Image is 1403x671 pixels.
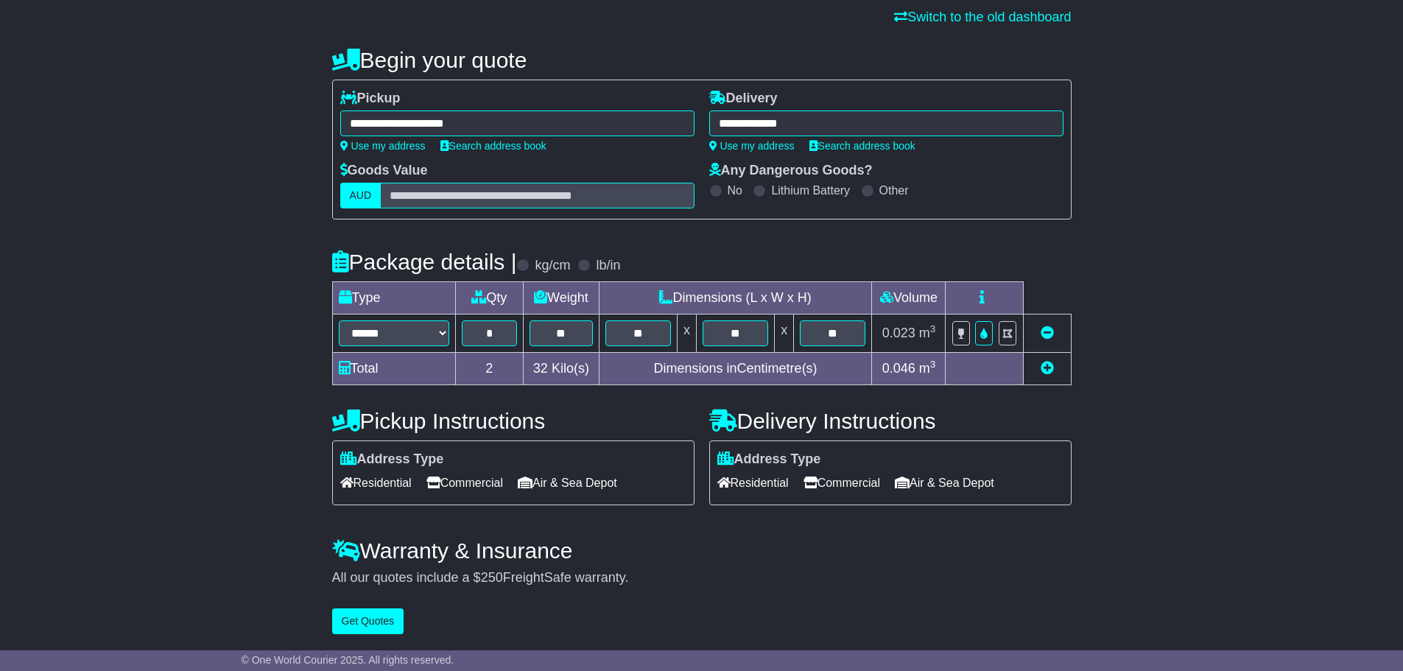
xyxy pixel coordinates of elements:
label: kg/cm [535,258,570,274]
span: Air & Sea Depot [518,471,617,494]
button: Get Quotes [332,608,404,634]
td: x [775,315,794,353]
a: Switch to the old dashboard [894,10,1071,24]
span: 0.046 [882,361,915,376]
td: Volume [872,282,946,315]
div: All our quotes include a $ FreightSafe warranty. [332,570,1072,586]
label: AUD [340,183,381,208]
span: © One World Courier 2025. All rights reserved. [242,654,454,666]
span: m [919,361,936,376]
td: x [677,315,696,353]
a: Search address book [440,140,546,152]
a: Use my address [709,140,795,152]
a: Add new item [1041,361,1054,376]
sup: 3 [930,359,936,370]
td: Qty [455,282,524,315]
label: No [728,183,742,197]
span: Residential [717,471,789,494]
td: Total [332,353,455,385]
h4: Package details | [332,250,517,274]
span: 250 [481,570,503,585]
a: Use my address [340,140,426,152]
span: Residential [340,471,412,494]
label: Any Dangerous Goods? [709,163,873,179]
td: Kilo(s) [524,353,599,385]
label: Delivery [709,91,778,107]
span: Commercial [804,471,880,494]
label: Goods Value [340,163,428,179]
label: Pickup [340,91,401,107]
label: Address Type [340,452,444,468]
h4: Warranty & Insurance [332,538,1072,563]
td: 2 [455,353,524,385]
label: Other [879,183,909,197]
span: m [919,326,936,340]
h4: Pickup Instructions [332,409,695,433]
td: Type [332,282,455,315]
td: Weight [524,282,599,315]
sup: 3 [930,323,936,334]
h4: Begin your quote [332,48,1072,72]
a: Search address book [809,140,915,152]
span: Air & Sea Depot [895,471,994,494]
td: Dimensions in Centimetre(s) [599,353,872,385]
label: Lithium Battery [771,183,850,197]
h4: Delivery Instructions [709,409,1072,433]
span: Commercial [426,471,503,494]
a: Remove this item [1041,326,1054,340]
td: Dimensions (L x W x H) [599,282,872,315]
label: Address Type [717,452,821,468]
label: lb/in [596,258,620,274]
span: 0.023 [882,326,915,340]
span: 32 [533,361,548,376]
